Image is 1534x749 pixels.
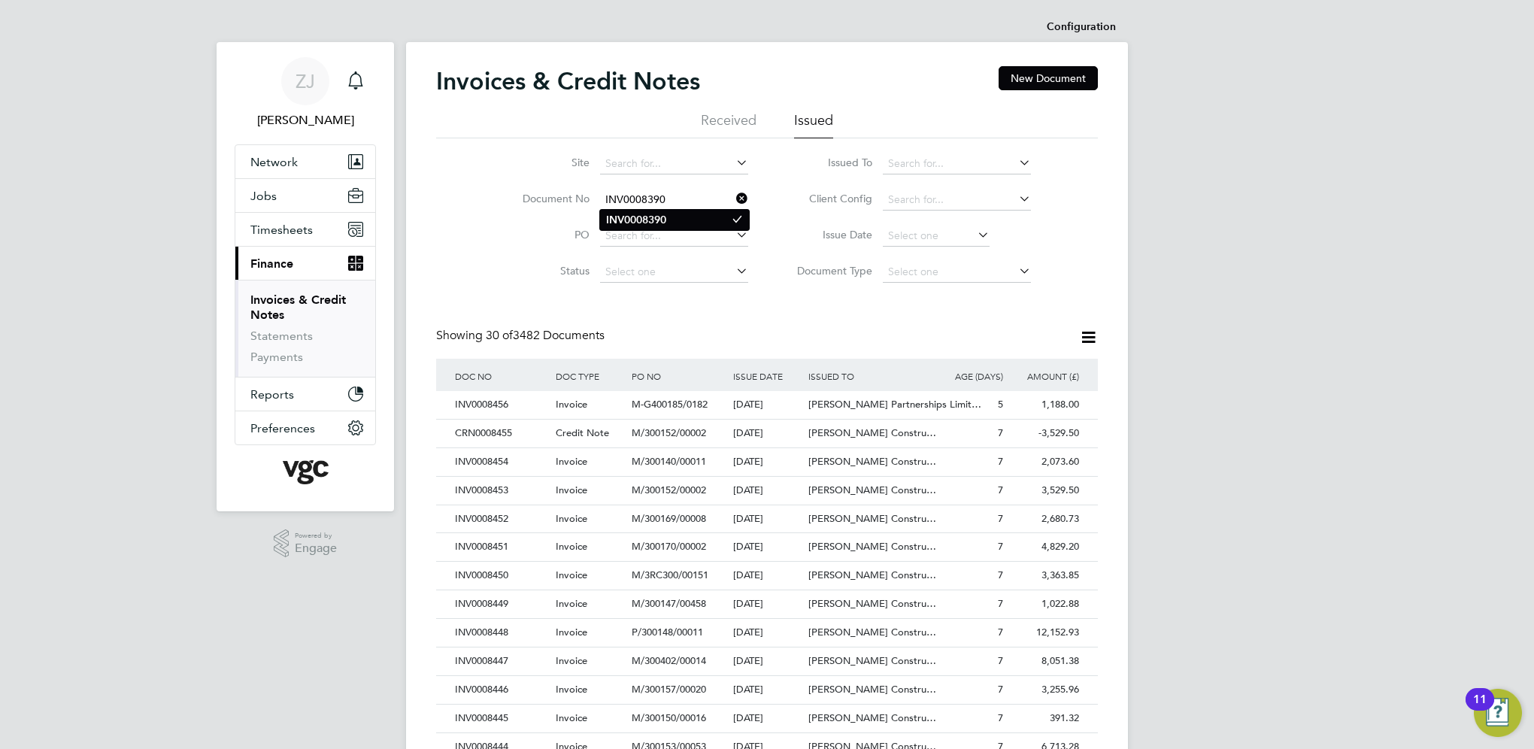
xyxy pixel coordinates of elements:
[556,597,587,610] span: Invoice
[786,192,872,205] label: Client Config
[436,328,608,344] div: Showing
[632,398,708,411] span: M-G400185/0182
[786,156,872,169] label: Issued To
[808,569,936,581] span: [PERSON_NAME] Constru…
[556,426,609,439] span: Credit Note
[451,590,552,618] div: INV0008449
[808,597,936,610] span: [PERSON_NAME] Constru…
[451,647,552,675] div: INV0008447
[235,179,375,212] button: Jobs
[729,505,805,533] div: [DATE]
[998,512,1003,525] span: 7
[295,542,337,555] span: Engage
[883,262,1031,283] input: Select one
[883,190,1031,211] input: Search for...
[808,426,936,439] span: [PERSON_NAME] Constru…
[998,597,1003,610] span: 7
[808,455,936,468] span: [PERSON_NAME] Constru…
[600,262,748,283] input: Select one
[451,420,552,447] div: CRN0008455
[1474,689,1522,737] button: Open Resource Center, 11 new notifications
[998,569,1003,581] span: 7
[1007,647,1083,675] div: 8,051.38
[1007,533,1083,561] div: 4,829.20
[556,512,587,525] span: Invoice
[632,512,706,525] span: M/300169/00008
[451,562,552,590] div: INV0008450
[556,683,587,696] span: Invoice
[628,359,729,393] div: PO NO
[729,448,805,476] div: [DATE]
[729,391,805,419] div: [DATE]
[808,540,936,553] span: [PERSON_NAME] Constru…
[729,619,805,647] div: [DATE]
[296,71,315,91] span: ZJ
[1007,562,1083,590] div: 3,363.85
[556,540,587,553] span: Invoice
[235,213,375,246] button: Timesheets
[632,683,706,696] span: M/300157/00020
[998,484,1003,496] span: 7
[503,192,590,205] label: Document No
[486,328,605,343] span: 3482 Documents
[250,189,277,203] span: Jobs
[250,223,313,237] span: Timesheets
[1007,477,1083,505] div: 3,529.50
[1007,359,1083,393] div: AMOUNT (£)
[808,626,936,638] span: [PERSON_NAME] Constru…
[805,359,931,393] div: ISSUED TO
[729,590,805,618] div: [DATE]
[451,619,552,647] div: INV0008448
[998,540,1003,553] span: 7
[556,626,587,638] span: Invoice
[274,529,338,558] a: Powered byEngage
[451,676,552,704] div: INV0008446
[235,247,375,280] button: Finance
[451,705,552,732] div: INV0008445
[503,228,590,241] label: PO
[235,57,376,129] a: ZJ[PERSON_NAME]
[250,350,303,364] a: Payments
[235,411,375,444] button: Preferences
[556,654,587,667] span: Invoice
[235,111,376,129] span: Zoe James
[729,533,805,561] div: [DATE]
[632,426,706,439] span: M/300152/00002
[786,264,872,277] label: Document Type
[632,484,706,496] span: M/300152/00002
[632,455,706,468] span: M/300140/00011
[883,226,990,247] input: Select one
[808,683,936,696] span: [PERSON_NAME] Constru…
[931,359,1007,393] div: AGE (DAYS)
[486,328,513,343] span: 30 of
[250,293,346,322] a: Invoices & Credit Notes
[1007,420,1083,447] div: -3,529.50
[1007,448,1083,476] div: 2,073.60
[503,156,590,169] label: Site
[701,111,756,138] li: Received
[632,654,706,667] span: M/300402/00014
[1007,590,1083,618] div: 1,022.88
[250,155,298,169] span: Network
[1007,619,1083,647] div: 12,152.93
[235,378,375,411] button: Reports
[786,228,872,241] label: Issue Date
[632,569,708,581] span: M/3RC300/00151
[998,711,1003,724] span: 7
[606,214,666,226] b: INV0008390
[883,153,1031,174] input: Search for...
[632,597,706,610] span: M/300147/00458
[1007,676,1083,704] div: 3,255.96
[808,484,936,496] span: [PERSON_NAME] Constru…
[1007,705,1083,732] div: 391.32
[600,190,748,211] input: Search for...
[998,398,1003,411] span: 5
[632,711,706,724] span: M/300150/00016
[1473,699,1487,719] div: 11
[600,153,748,174] input: Search for...
[808,398,981,411] span: [PERSON_NAME] Partnerships Limit…
[729,477,805,505] div: [DATE]
[451,359,552,393] div: DOC NO
[729,705,805,732] div: [DATE]
[250,329,313,343] a: Statements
